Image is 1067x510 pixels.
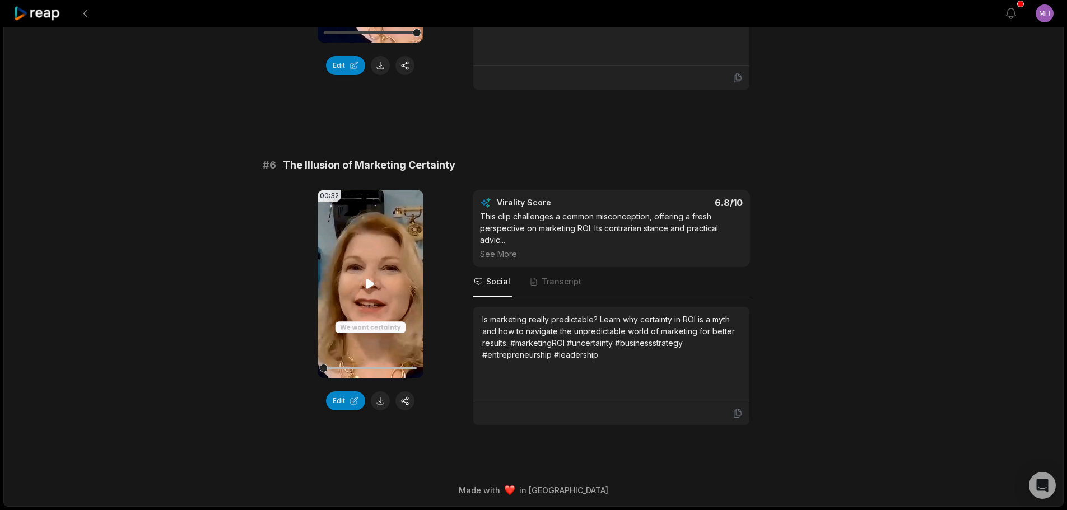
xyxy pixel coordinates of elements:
[622,197,743,208] div: 6.8 /10
[542,276,581,287] span: Transcript
[486,276,510,287] span: Social
[480,248,743,260] div: See More
[473,267,750,297] nav: Tabs
[480,210,743,260] div: This clip challenges a common misconception, offering a fresh perspective on marketing ROI. Its c...
[14,484,1053,496] div: Made with in [GEOGRAPHIC_DATA]
[497,197,617,208] div: Virality Score
[482,314,740,361] div: Is marketing really predictable? Learn why certainty in ROI is a myth and how to navigate the unp...
[505,485,515,495] img: heart emoji
[283,157,455,173] span: The Illusion of Marketing Certainty
[326,391,365,410] button: Edit
[263,157,276,173] span: # 6
[318,190,423,378] video: Your browser does not support mp4 format.
[326,56,365,75] button: Edit
[1029,472,1056,499] div: Open Intercom Messenger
